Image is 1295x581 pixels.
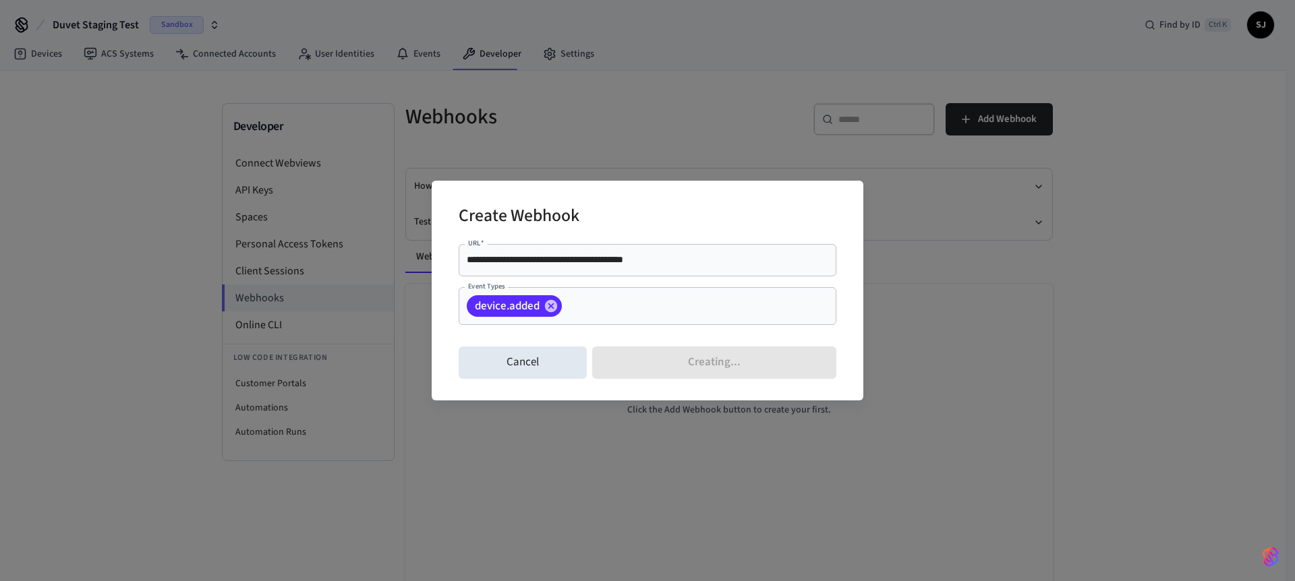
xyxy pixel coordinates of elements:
[1263,546,1279,568] img: SeamLogoGradient.69752ec5.svg
[467,295,562,317] div: device.added
[459,197,579,238] h2: Create Webhook
[468,281,505,291] label: Event Types
[468,238,484,248] label: URL
[459,346,587,379] button: Cancel
[467,299,548,313] span: device.added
